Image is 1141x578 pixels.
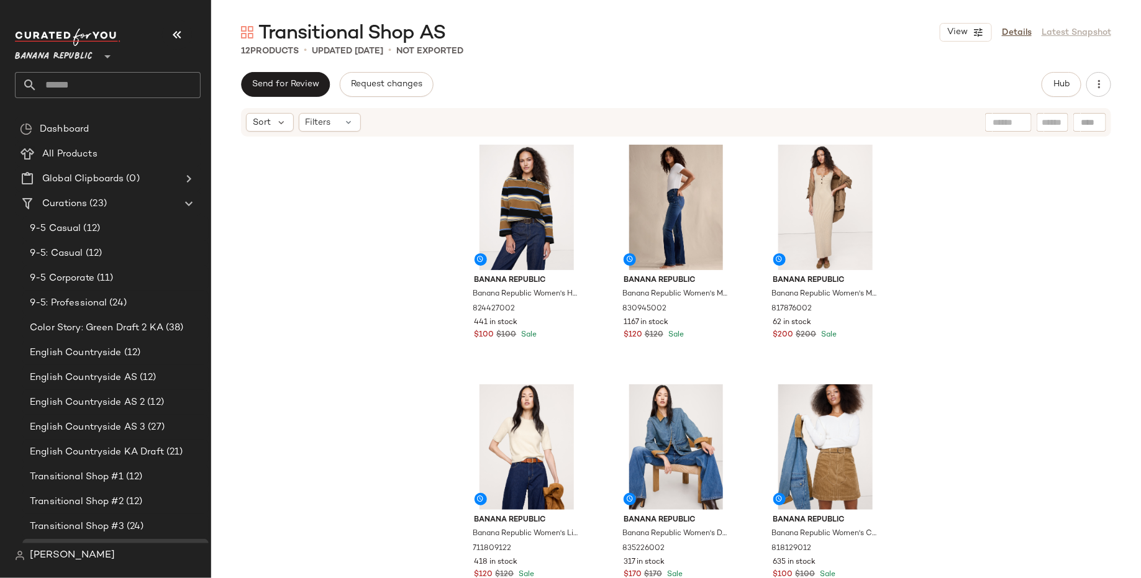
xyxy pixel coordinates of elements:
[241,26,253,38] img: svg%3e
[83,246,102,261] span: (12)
[475,515,580,526] span: Banana Republic
[164,445,183,459] span: (21)
[137,371,157,385] span: (12)
[773,317,812,328] span: 62 in stock
[20,123,32,135] img: svg%3e
[624,515,729,526] span: Banana Republic
[340,72,433,97] button: Request changes
[30,346,122,360] span: English Countryside
[475,330,494,341] span: $100
[1002,26,1032,39] a: Details
[473,528,578,540] span: Banana Republic Women's Lightweight Cashmere Short-Sleeve Sweater Cream White Size XS
[947,27,968,37] span: View
[645,330,663,341] span: $120
[622,304,666,315] span: 830945002
[40,122,89,137] span: Dashboard
[30,271,94,286] span: 9-5 Corporate
[30,296,107,310] span: 9-5: Professional
[30,420,145,435] span: English Countryside AS 3
[30,395,145,410] span: English Countryside AS 2
[763,145,888,270] img: cn59810532.jpg
[241,72,330,97] button: Send for Review
[1053,79,1070,89] span: Hub
[396,45,463,58] p: Not Exported
[519,331,537,339] span: Sale
[81,222,100,236] span: (12)
[312,45,383,58] p: updated [DATE]
[1042,72,1081,97] button: Hub
[30,371,137,385] span: English Countryside AS
[107,296,127,310] span: (24)
[304,43,307,58] span: •
[241,47,250,56] span: 12
[30,520,124,534] span: Transitional Shop #3
[796,330,817,341] span: $200
[30,246,83,261] span: 9-5: Casual
[465,145,589,270] img: cn59839724.jpg
[473,289,578,300] span: Banana Republic Women's Heavyweight Cotton Polo Shirt Blue Stripe Size S
[145,395,164,410] span: (12)
[388,43,391,58] span: •
[773,330,794,341] span: $200
[772,543,812,554] span: 818129012
[819,331,837,339] span: Sale
[15,42,93,65] span: Banana Republic
[614,145,739,270] img: cn60401859.jpg
[465,384,589,510] img: cn59897859.jpg
[475,317,518,328] span: 441 in stock
[940,23,992,42] button: View
[666,331,684,339] span: Sale
[252,79,319,89] span: Send for Review
[30,470,124,484] span: Transitional Shop #1
[30,321,163,335] span: Color Story: Green Draft 2 KA
[473,304,516,315] span: 824427002
[30,222,81,236] span: 9-5 Casual
[306,116,331,129] span: Filters
[163,321,184,335] span: (38)
[124,495,143,509] span: (12)
[124,520,144,534] span: (24)
[624,330,642,341] span: $120
[253,116,271,129] span: Sort
[773,275,878,286] span: Banana Republic
[614,384,739,510] img: cn60269282.jpg
[30,495,124,509] span: Transitional Shop #2
[30,548,115,563] span: [PERSON_NAME]
[622,543,665,554] span: 835226002
[773,557,816,568] span: 635 in stock
[124,172,139,186] span: (0)
[475,275,580,286] span: Banana Republic
[473,543,512,554] span: 711809122
[145,420,165,435] span: (27)
[122,346,141,360] span: (12)
[42,197,87,211] span: Curations
[772,289,877,300] span: Banana Republic Women's Merino-Cotton Henley Sweater Maxi Dress [PERSON_NAME] Size XS
[475,557,518,568] span: 418 in stock
[763,384,888,510] img: cn60432773.jpg
[772,304,812,315] span: 817876002
[624,317,668,328] span: 1167 in stock
[624,275,729,286] span: Banana Republic
[94,271,114,286] span: (11)
[241,45,299,58] div: Products
[15,551,25,561] img: svg%3e
[622,289,727,300] span: Banana Republic Women's Mid-Rise Flare [PERSON_NAME] Medium Wash Size 28 Long
[124,470,143,484] span: (12)
[87,197,107,211] span: (23)
[30,445,164,459] span: English Countryside KA Draft
[497,330,517,341] span: $100
[42,147,98,161] span: All Products
[350,79,422,89] span: Request changes
[772,528,877,540] span: Banana Republic Women's Corduroy Mini Skirt Golden Oak Petite Size 10
[15,29,120,46] img: cfy_white_logo.C9jOOHJF.svg
[624,557,665,568] span: 317 in stock
[622,528,727,540] span: Banana Republic Women's Denim Chore Coat With Corduroy Collar Light Wash Size XL
[42,172,124,186] span: Global Clipboards
[773,515,878,526] span: Banana Republic
[258,21,445,46] span: Transitional Shop AS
